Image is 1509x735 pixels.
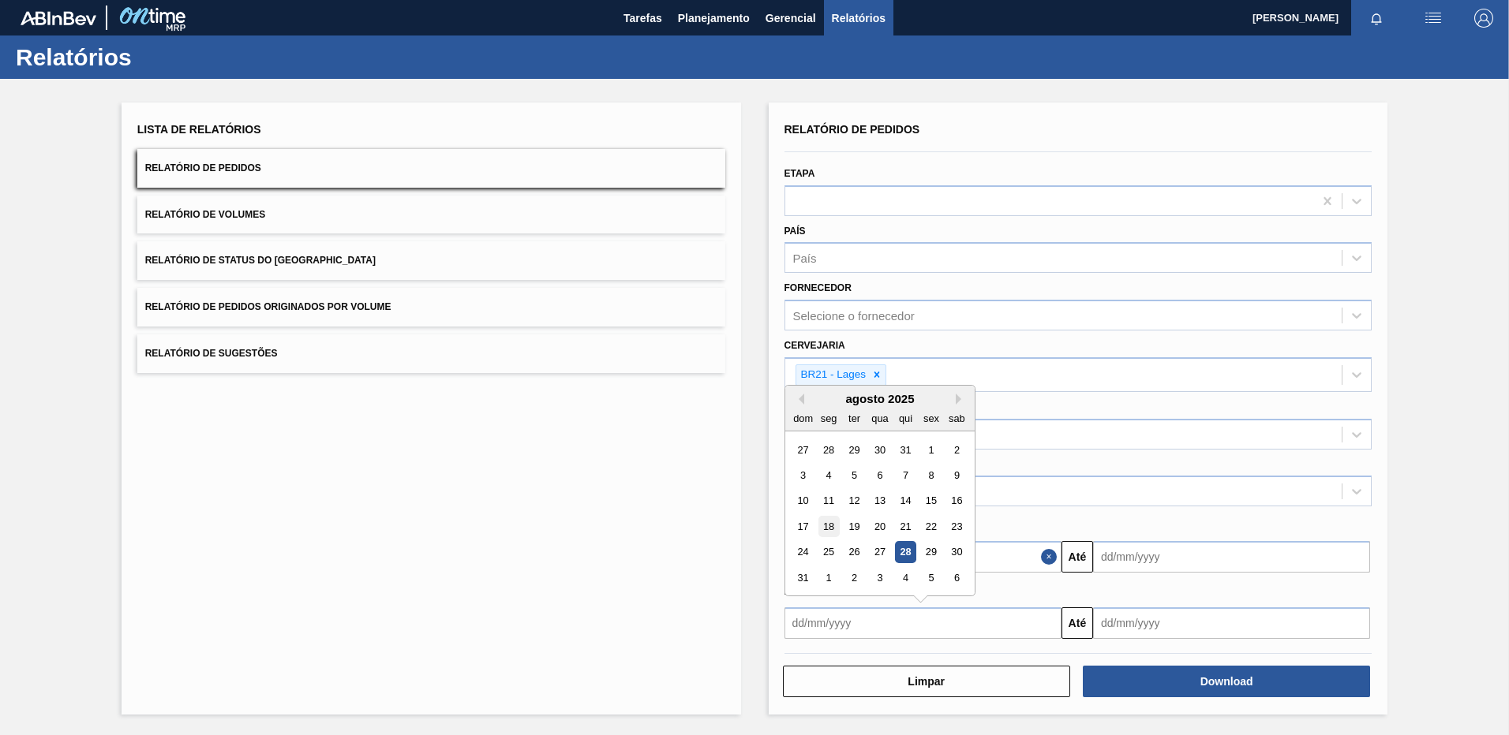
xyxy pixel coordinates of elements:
[920,408,942,429] div: sex
[945,516,967,537] div: Choose sábado, 23 de agosto de 2025
[894,491,916,512] div: Choose quinta-feira, 14 de agosto de 2025
[1041,541,1062,573] button: Close
[1083,666,1370,697] button: Download
[678,9,750,28] span: Planejamento
[16,48,296,66] h1: Relatórios
[869,491,890,512] div: Choose quarta-feira, 13 de agosto de 2025
[145,348,278,359] span: Relatório de Sugestões
[945,491,967,512] div: Choose sábado, 16 de agosto de 2025
[137,334,725,373] button: Relatório de Sugestões
[792,542,814,563] div: Choose domingo, 24 de agosto de 2025
[894,465,916,486] div: Choose quinta-feira, 7 de agosto de 2025
[818,542,839,563] div: Choose segunda-feira, 25 de agosto de 2025
[843,491,864,512] div: Choose terça-feira, 12 de agosto de 2025
[894,516,916,537] div: Choose quinta-feira, 21 de agosto de 2025
[818,408,839,429] div: seg
[894,439,916,461] div: Choose quinta-feira, 31 de julho de 2025
[920,439,942,461] div: Choose sexta-feira, 1 de agosto de 2025
[869,408,890,429] div: qua
[843,516,864,537] div: Choose terça-feira, 19 de agosto de 2025
[818,567,839,588] div: Choose segunda-feira, 1 de setembro de 2025
[945,408,967,429] div: sab
[920,542,942,563] div: Choose sexta-feira, 29 de agosto de 2025
[869,567,890,588] div: Choose quarta-feira, 3 de setembro de 2025
[137,196,725,234] button: Relatório de Volumes
[784,226,806,237] label: País
[945,465,967,486] div: Choose sábado, 9 de agosto de 2025
[1062,541,1093,573] button: Até
[1062,607,1093,639] button: Até
[792,439,814,461] div: Choose domingo, 27 de julho de 2025
[145,162,261,173] span: Relatório de Pedidos
[793,252,817,265] div: País
[920,516,942,537] div: Choose sexta-feira, 22 de agosto de 2025
[843,567,864,588] div: Choose terça-feira, 2 de setembro de 2025
[843,542,864,563] div: Choose terça-feira, 26 de agosto de 2025
[843,465,864,486] div: Choose terça-feira, 5 de agosto de 2025
[796,365,869,385] div: BR21 - Lages
[920,567,942,588] div: Choose sexta-feira, 5 de setembro de 2025
[137,123,261,136] span: Lista de Relatórios
[792,491,814,512] div: Choose domingo, 10 de agosto de 2025
[784,123,920,136] span: Relatório de Pedidos
[790,437,969,591] div: month 2025-08
[894,542,916,563] div: Choose quinta-feira, 28 de agosto de 2025
[894,567,916,588] div: Choose quinta-feira, 4 de setembro de 2025
[945,439,967,461] div: Choose sábado, 2 de agosto de 2025
[818,465,839,486] div: Choose segunda-feira, 4 de agosto de 2025
[843,439,864,461] div: Choose terça-feira, 29 de julho de 2025
[766,9,816,28] span: Gerencial
[818,491,839,512] div: Choose segunda-feira, 11 de agosto de 2025
[793,309,915,323] div: Selecione o fornecedor
[623,9,662,28] span: Tarefas
[956,394,967,405] button: Next Month
[785,392,975,405] div: agosto 2025
[894,408,916,429] div: qui
[792,567,814,588] div: Choose domingo, 31 de agosto de 2025
[869,542,890,563] div: Choose quarta-feira, 27 de agosto de 2025
[145,255,376,266] span: Relatório de Status do [GEOGRAPHIC_DATA]
[945,567,967,588] div: Choose sábado, 6 de setembro de 2025
[137,241,725,280] button: Relatório de Status do [GEOGRAPHIC_DATA]
[869,516,890,537] div: Choose quarta-feira, 20 de agosto de 2025
[818,439,839,461] div: Choose segunda-feira, 28 de julho de 2025
[1424,9,1443,28] img: userActions
[137,288,725,326] button: Relatório de Pedidos Originados por Volume
[869,439,890,461] div: Choose quarta-feira, 30 de julho de 2025
[1093,607,1370,639] input: dd/mm/yyyy
[145,209,265,220] span: Relatório de Volumes
[784,168,815,179] label: Etapa
[784,340,845,351] label: Cervejaria
[869,465,890,486] div: Choose quarta-feira, 6 de agosto de 2025
[1093,541,1370,573] input: dd/mm/yyyy
[792,408,814,429] div: dom
[792,465,814,486] div: Choose domingo, 3 de agosto de 2025
[843,408,864,429] div: ter
[21,11,96,25] img: TNhmsLtSVTkK8tSr43FrP2fwEKptu5GPRR3wAAAABJRU5ErkJggg==
[832,9,886,28] span: Relatórios
[920,465,942,486] div: Choose sexta-feira, 8 de agosto de 2025
[1474,9,1493,28] img: Logout
[783,666,1070,697] button: Limpar
[792,516,814,537] div: Choose domingo, 17 de agosto de 2025
[137,149,725,188] button: Relatório de Pedidos
[793,394,804,405] button: Previous Month
[1351,7,1402,29] button: Notificações
[784,607,1062,639] input: dd/mm/yyyy
[945,542,967,563] div: Choose sábado, 30 de agosto de 2025
[818,516,839,537] div: Choose segunda-feira, 18 de agosto de 2025
[145,301,391,312] span: Relatório de Pedidos Originados por Volume
[920,491,942,512] div: Choose sexta-feira, 15 de agosto de 2025
[784,282,852,293] label: Fornecedor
